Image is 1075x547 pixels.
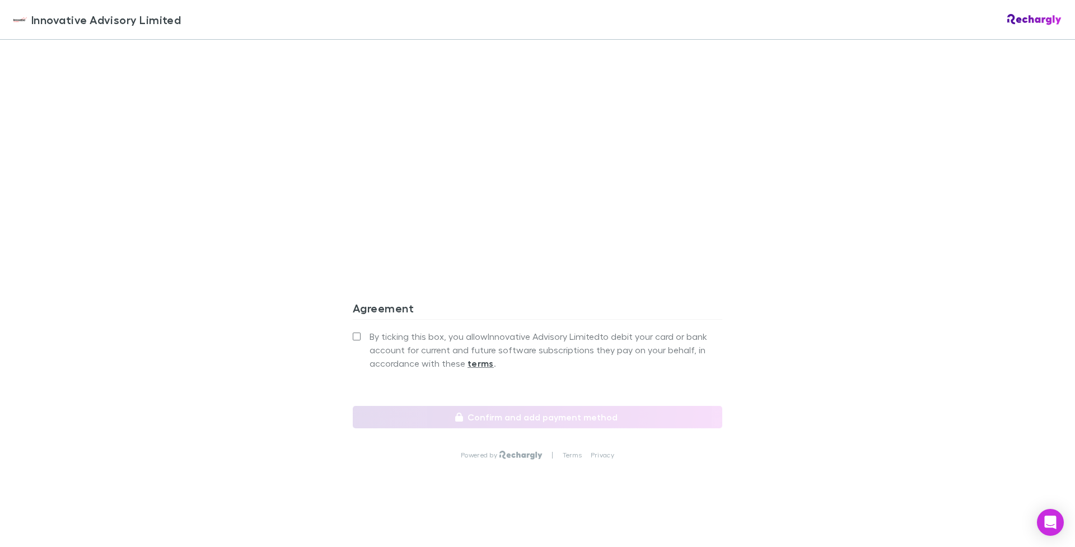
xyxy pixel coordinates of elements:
img: Rechargly Logo [499,451,543,460]
img: Innovative Advisory Limited's Logo [13,13,27,26]
strong: terms [468,358,494,369]
button: Confirm and add payment method [353,406,722,428]
h3: Agreement [353,301,722,319]
a: Terms [563,451,582,460]
span: Innovative Advisory Limited [31,11,181,28]
span: By ticking this box, you allow Innovative Advisory Limited to debit your card or bank account for... [370,330,722,370]
p: | [551,451,553,460]
a: Privacy [591,451,614,460]
img: Rechargly Logo [1007,14,1062,25]
p: Powered by [461,451,499,460]
div: Open Intercom Messenger [1037,509,1064,536]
